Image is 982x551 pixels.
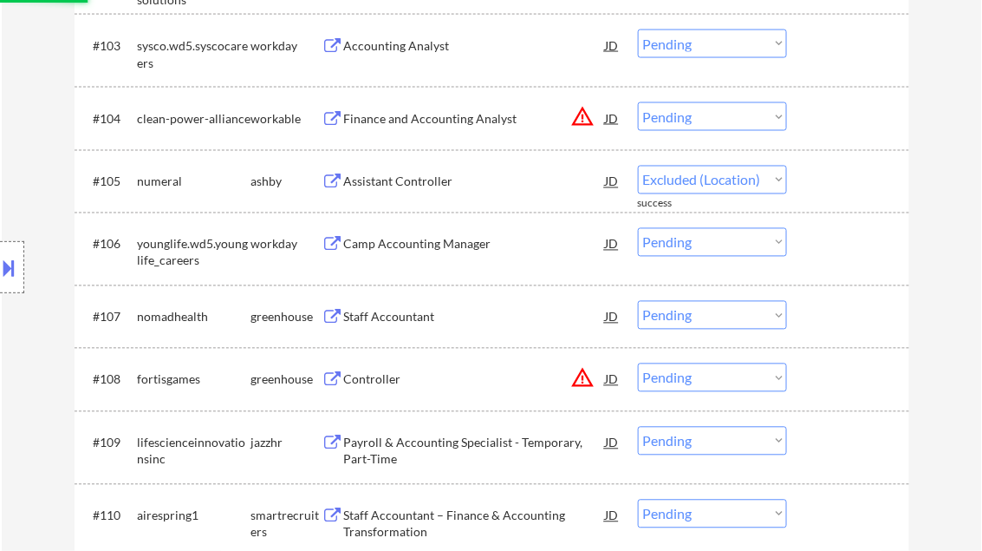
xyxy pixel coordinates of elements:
[94,37,124,55] div: #103
[604,102,621,134] div: JD
[604,166,621,197] div: JD
[604,30,621,61] div: JD
[344,37,606,55] div: Accounting Analyst
[344,236,606,253] div: Camp Accounting Manager
[604,500,621,531] div: JD
[604,364,621,395] div: JD
[138,508,251,525] div: airespring1
[344,435,606,469] div: Payroll & Accounting Specialist - Temporary, Part-Time
[344,110,606,128] div: Finance and Accounting Analyst
[638,197,707,212] div: success
[94,435,124,452] div: #109
[344,174,606,191] div: Assistant Controller
[94,508,124,525] div: #110
[251,37,322,55] div: workday
[344,371,606,389] div: Controller
[344,508,606,541] div: Staff Accountant – Finance & Accounting Transformation
[251,508,322,541] div: smartrecruiters
[251,435,322,452] div: jazzhr
[604,427,621,458] div: JD
[138,37,251,71] div: sysco.wd5.syscocareers
[571,366,595,390] button: warning_amber
[604,301,621,332] div: JD
[571,105,595,129] button: warning_amber
[344,309,606,326] div: Staff Accountant
[604,228,621,259] div: JD
[138,435,251,469] div: lifescienceinnovationsinc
